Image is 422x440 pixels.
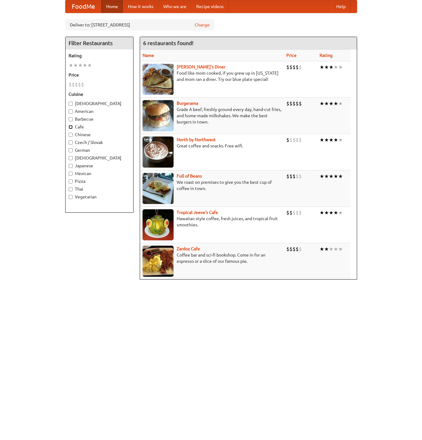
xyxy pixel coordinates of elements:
[69,102,73,106] input: [DEMOGRAPHIC_DATA]
[320,64,324,71] li: ★
[69,139,130,146] label: Czech / Slovak
[296,64,299,71] li: $
[69,147,130,153] label: German
[289,137,293,143] li: $
[143,53,154,58] a: Name
[296,137,299,143] li: $
[69,116,130,122] label: Barbecue
[69,186,130,192] label: Thai
[338,137,343,143] li: ★
[289,64,293,71] li: $
[143,246,174,277] img: zardoz.jpg
[78,81,81,88] li: $
[324,137,329,143] li: ★
[320,173,324,180] li: ★
[320,137,324,143] li: ★
[69,172,73,176] input: Mexican
[289,246,293,252] li: $
[87,62,92,69] li: ★
[299,209,302,216] li: $
[143,100,174,131] img: burgerama.jpg
[69,195,73,199] input: Vegetarian
[299,137,302,143] li: $
[69,156,73,160] input: [DEMOGRAPHIC_DATA]
[324,173,329,180] li: ★
[299,246,302,252] li: $
[69,163,130,169] label: Japanese
[334,173,338,180] li: ★
[338,64,343,71] li: ★
[69,91,130,97] h5: Cuisine
[69,100,130,107] label: [DEMOGRAPHIC_DATA]
[66,0,101,13] a: FoodMe
[338,173,343,180] li: ★
[293,173,296,180] li: $
[65,19,214,30] div: Deliver to: [STREET_ADDRESS]
[334,64,338,71] li: ★
[286,100,289,107] li: $
[289,173,293,180] li: $
[289,100,293,107] li: $
[324,209,329,216] li: ★
[69,125,73,129] input: Cafe
[293,246,296,252] li: $
[143,40,193,46] ng-pluralize: 6 restaurants found!
[293,64,296,71] li: $
[286,246,289,252] li: $
[73,62,78,69] li: ★
[101,0,123,13] a: Home
[334,137,338,143] li: ★
[331,0,351,13] a: Help
[324,64,329,71] li: ★
[69,148,73,152] input: German
[177,246,200,251] a: Zardoz Cafe
[177,64,225,69] a: [PERSON_NAME]'s Diner
[158,0,191,13] a: Who we are
[296,100,299,107] li: $
[320,100,324,107] li: ★
[69,178,130,184] label: Pizza
[293,100,296,107] li: $
[81,81,84,88] li: $
[286,173,289,180] li: $
[296,173,299,180] li: $
[177,210,218,215] a: Tropical Jeeve's Cafe
[143,209,174,240] img: jeeves.jpg
[69,132,130,138] label: Chinese
[69,53,130,59] h5: Rating
[299,100,302,107] li: $
[289,209,293,216] li: $
[69,108,130,114] label: American
[143,106,281,125] p: Grade A beef, freshly ground every day, hand-cut fries, and home-made milkshakes. We make the bes...
[69,170,130,177] label: Mexican
[143,70,281,82] p: Food like mom cooked, if you grew up in [US_STATE] and mom ran a diner. Try our blue plate special!
[69,179,73,183] input: Pizza
[195,22,210,28] a: Change
[143,252,281,264] p: Coffee bar and sci-fi bookshop. Come in for an espresso or a slice of our famous pie.
[293,137,296,143] li: $
[299,64,302,71] li: $
[143,143,281,149] p: Great coffee and snacks. Free wifi.
[338,246,343,252] li: ★
[83,62,87,69] li: ★
[296,209,299,216] li: $
[191,0,229,13] a: Recipe videos
[69,164,73,168] input: Japanese
[329,173,334,180] li: ★
[177,174,202,178] a: Full of Beans
[177,101,198,106] a: Burgerama
[123,0,158,13] a: How it works
[143,173,174,204] img: beans.jpg
[69,117,73,121] input: Barbecue
[329,246,334,252] li: ★
[69,109,73,113] input: American
[324,246,329,252] li: ★
[329,100,334,107] li: ★
[338,209,343,216] li: ★
[286,64,289,71] li: $
[329,64,334,71] li: ★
